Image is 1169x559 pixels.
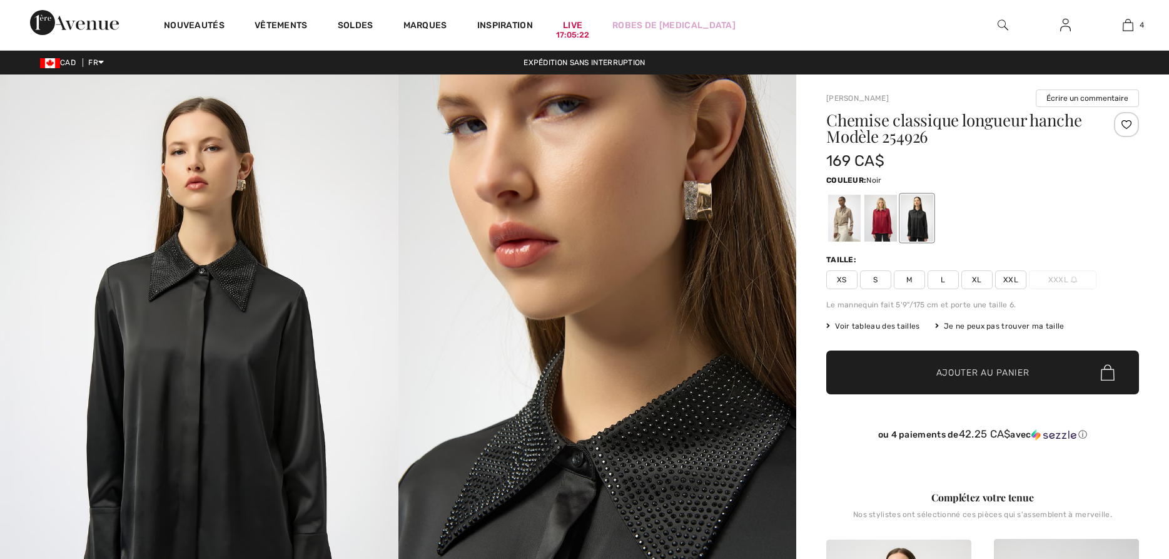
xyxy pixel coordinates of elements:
a: Live17:05:22 [563,19,582,32]
span: M [894,270,925,289]
div: Taille: [826,254,859,265]
div: ou 4 paiements de42.25 CA$avecSezzle Cliquez pour en savoir plus sur Sezzle [826,428,1139,445]
div: Deep cherry [864,195,897,242]
div: 17:05:22 [556,29,589,41]
div: Noir [901,195,933,242]
div: Complétez votre tenue [826,490,1139,505]
a: Marques [403,20,447,33]
a: 4 [1097,18,1158,33]
div: Fawn [828,195,861,242]
img: Sezzle [1031,429,1076,441]
span: Noir [866,176,881,185]
div: Nos stylistes ont sélectionné ces pièces qui s'assemblent à merveille. [826,510,1139,529]
div: ou 4 paiements de avec [826,428,1139,441]
img: Mes infos [1060,18,1071,33]
span: Voir tableau des tailles [826,321,920,332]
div: Je ne peux pas trouver ma taille [935,321,1065,332]
span: Inspiration [477,20,533,33]
button: Ajouter au panier [826,351,1139,394]
span: L [928,270,959,289]
span: XXXL [1029,270,1096,289]
button: Écrire un commentaire [1036,90,1139,107]
a: Soldes [338,20,373,33]
a: [PERSON_NAME] [826,94,889,103]
span: 169 CA$ [826,152,884,170]
span: 42.25 CA$ [959,428,1011,440]
a: Nouveautés [164,20,225,33]
a: Vêtements [255,20,308,33]
div: Le mannequin fait 5'9"/175 cm et porte une taille 6. [826,299,1139,310]
span: Ajouter au panier [936,366,1030,379]
img: recherche [998,18,1008,33]
h1: Chemise classique longueur hanche Modèle 254926 [826,112,1087,145]
span: XS [826,270,858,289]
img: 1ère Avenue [30,10,119,35]
span: CAD [40,58,81,67]
img: Canadian Dollar [40,58,60,68]
a: Se connecter [1050,18,1081,33]
img: Mon panier [1123,18,1133,33]
span: XXL [995,270,1026,289]
span: XL [961,270,993,289]
span: S [860,270,891,289]
img: Bag.svg [1101,364,1115,381]
a: Robes de [MEDICAL_DATA] [612,19,736,32]
span: 4 [1140,19,1144,31]
span: Couleur: [826,176,866,185]
span: FR [88,58,104,67]
img: ring-m.svg [1071,277,1077,283]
